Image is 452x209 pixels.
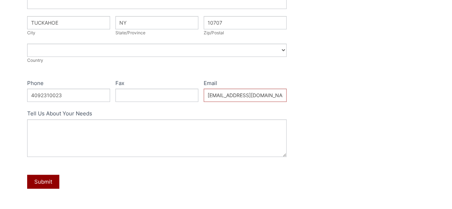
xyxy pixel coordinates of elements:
[27,175,59,189] button: Submit
[27,109,287,119] label: Tell Us About Your Needs
[204,79,287,89] label: Email
[27,29,110,36] div: City
[27,57,287,64] div: Country
[27,79,110,89] label: Phone
[204,29,287,36] div: Zip/Postal
[115,79,198,89] label: Fax
[115,29,198,36] div: State/Province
